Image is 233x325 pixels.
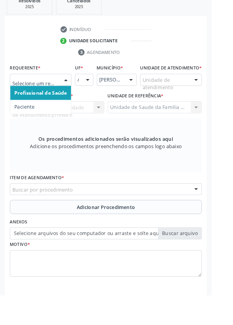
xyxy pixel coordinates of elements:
label: Unidade de atendimento [154,69,222,81]
input: Selecione um requerente [14,84,63,100]
span: Adicionar Procedimento [85,224,149,232]
span: AL [85,84,87,92]
label: Município [107,69,136,81]
span: Buscar por procedimento [14,205,80,213]
span: Profissional de Saúde [16,99,74,106]
label: Motivo [11,264,33,276]
label: Requerente [11,69,45,81]
div: 2025 [13,5,52,10]
button: Adicionar Procedimento [11,220,222,236]
div: Unidade solicitante [76,41,129,48]
div: 2 [66,42,73,49]
div: 2025 [67,5,106,10]
span: Os procedimentos adicionados serão visualizados aqui [42,149,190,157]
label: Anexos [11,239,30,251]
span: Adicione os procedimentos preenchendo os campos logo abaixo [33,157,200,165]
span: [PERSON_NAME] [109,84,135,92]
span: Paciente [16,114,38,121]
label: Unidade de referência [119,100,180,112]
span: Unidade de atendimento [157,84,206,100]
label: UF [83,69,91,81]
label: Item de agendamento [11,190,71,202]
